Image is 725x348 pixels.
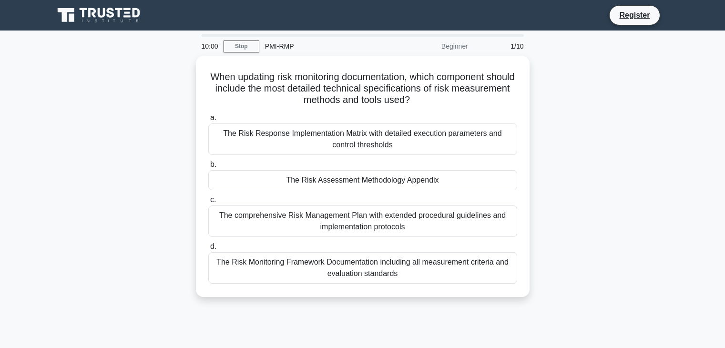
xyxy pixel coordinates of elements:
h5: When updating risk monitoring documentation, which component should include the most detailed tec... [207,71,518,106]
div: The Risk Response Implementation Matrix with detailed execution parameters and control thresholds [208,123,517,155]
span: c. [210,195,216,204]
span: d. [210,242,216,250]
a: Stop [224,41,259,52]
div: 10:00 [196,37,224,56]
div: Beginner [390,37,474,56]
a: Register [613,9,655,21]
span: b. [210,160,216,168]
div: The comprehensive Risk Management Plan with extended procedural guidelines and implementation pro... [208,205,517,237]
div: The Risk Monitoring Framework Documentation including all measurement criteria and evaluation sta... [208,252,517,284]
div: The Risk Assessment Methodology Appendix [208,170,517,190]
div: 1/10 [474,37,530,56]
span: a. [210,113,216,122]
div: PMI-RMP [259,37,390,56]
